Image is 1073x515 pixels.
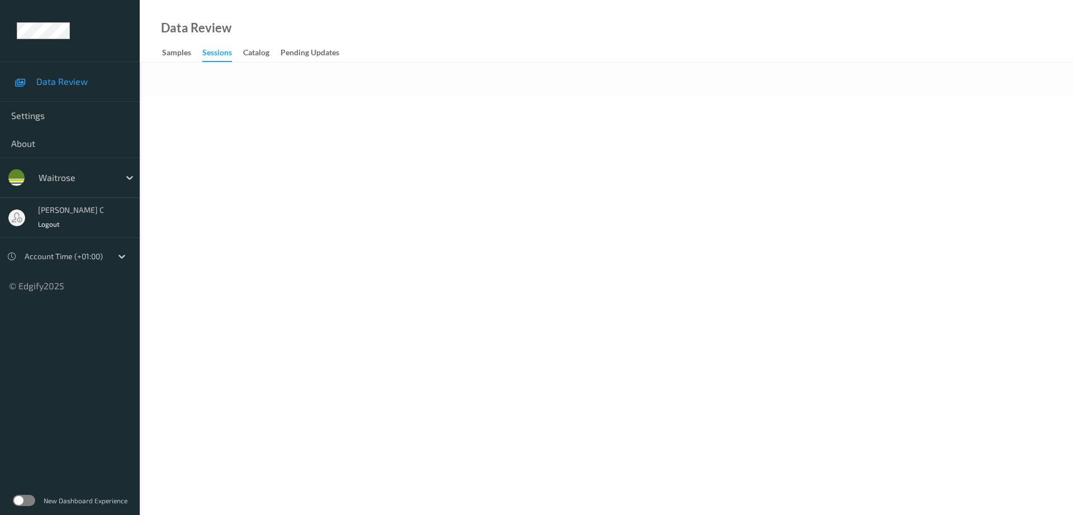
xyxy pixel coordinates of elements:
a: Sessions [202,45,243,62]
div: Data Review [161,22,231,34]
div: Samples [162,47,191,61]
div: Catalog [243,47,269,61]
a: Pending Updates [281,45,350,61]
a: Samples [162,45,202,61]
div: Sessions [202,47,232,62]
a: Catalog [243,45,281,61]
div: Pending Updates [281,47,339,61]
